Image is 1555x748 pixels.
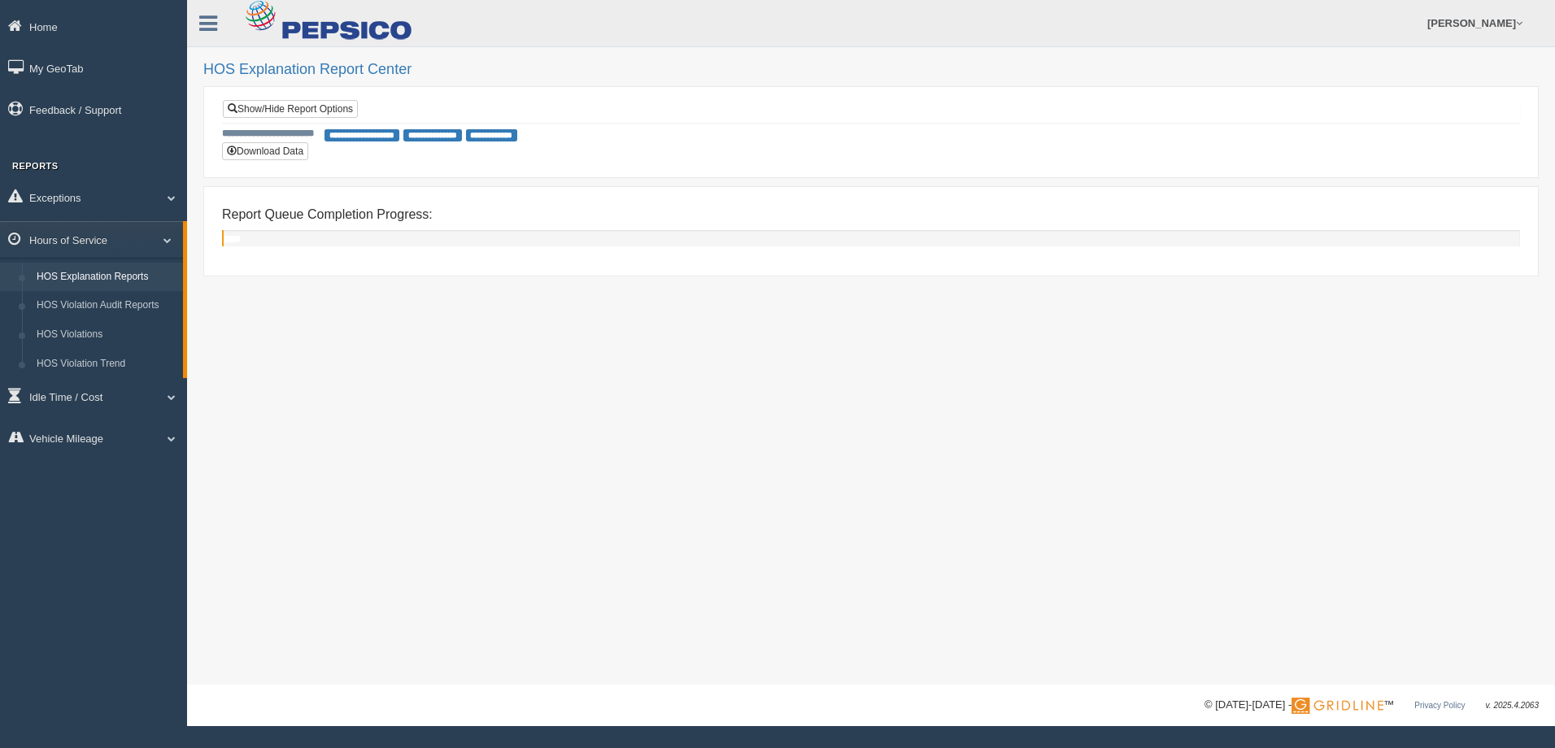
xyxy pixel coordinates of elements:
h2: HOS Explanation Report Center [203,62,1539,78]
a: HOS Violations [29,320,183,350]
a: HOS Violation Audit Reports [29,291,183,320]
a: Show/Hide Report Options [223,100,358,118]
h4: Report Queue Completion Progress: [222,207,1520,222]
a: Privacy Policy [1414,701,1465,710]
img: Gridline [1291,698,1383,714]
span: v. 2025.4.2063 [1486,701,1539,710]
div: © [DATE]-[DATE] - ™ [1204,697,1539,714]
button: Download Data [222,142,308,160]
a: HOS Explanation Reports [29,263,183,292]
a: HOS Violation Trend [29,350,183,379]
